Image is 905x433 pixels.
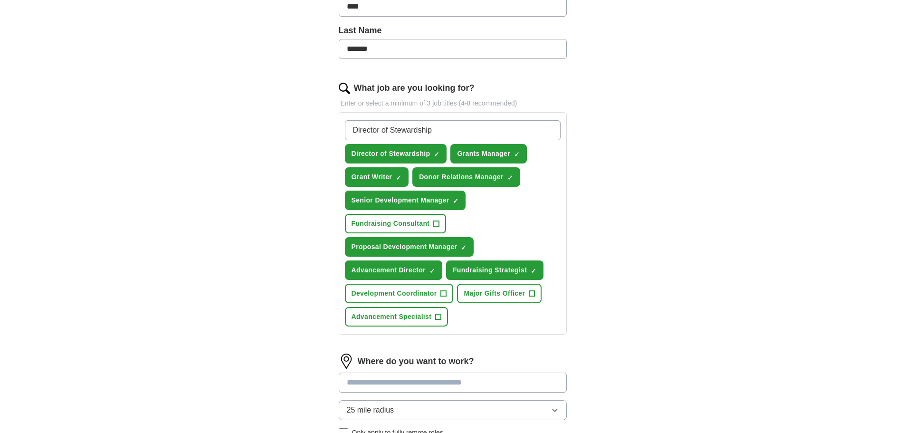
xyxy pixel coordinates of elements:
span: Major Gifts Officer [464,289,525,298]
button: Grant Writer✓ [345,167,409,187]
button: Development Coordinator [345,284,454,303]
button: Advancement Specialist [345,307,448,327]
label: Where do you want to work? [358,355,474,368]
button: 25 mile radius [339,400,567,420]
span: Director of Stewardship [352,149,430,159]
span: Advancement Director [352,265,426,275]
img: search.png [339,83,350,94]
span: Fundraising Strategist [453,265,527,275]
p: Enter or select a minimum of 3 job titles (4-8 recommended) [339,98,567,108]
span: Development Coordinator [352,289,437,298]
span: Grant Writer [352,172,392,182]
span: Advancement Specialist [352,312,432,322]
button: Major Gifts Officer [457,284,542,303]
span: Grants Manager [457,149,510,159]
span: Proposal Development Manager [352,242,457,252]
span: ✓ [461,244,467,251]
span: Fundraising Consultant [352,219,430,229]
span: ✓ [429,267,435,275]
img: location.png [339,354,354,369]
button: Director of Stewardship✓ [345,144,447,164]
span: Donor Relations Manager [419,172,504,182]
button: Donor Relations Manager✓ [412,167,520,187]
span: ✓ [531,267,536,275]
span: ✓ [396,174,401,182]
span: ✓ [434,151,439,158]
button: Proposal Development Manager✓ [345,237,474,257]
span: 25 mile radius [347,404,394,416]
button: Grants Manager✓ [450,144,527,164]
button: Fundraising Consultant [345,214,447,233]
label: What job are you looking for? [354,82,475,95]
button: Senior Development Manager✓ [345,191,466,210]
span: ✓ [507,174,513,182]
span: ✓ [514,151,520,158]
label: Last Name [339,24,567,37]
button: Advancement Director✓ [345,260,442,280]
span: Senior Development Manager [352,195,449,205]
input: Type a job title and press enter [345,120,561,140]
span: ✓ [453,197,458,205]
button: Fundraising Strategist✓ [446,260,543,280]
